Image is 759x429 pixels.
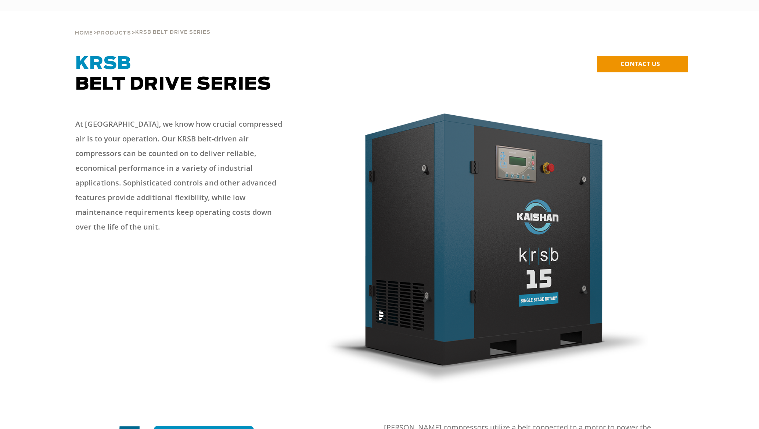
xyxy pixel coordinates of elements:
span: KRSB [75,55,131,73]
span: Home [75,31,93,36]
span: CONTACT US [620,60,660,68]
a: Products [97,29,131,36]
p: At [GEOGRAPHIC_DATA], we know how crucial compressed air is to your operation. Our KRSB belt-driv... [75,117,288,234]
span: Belt Drive Series [75,55,271,93]
span: Products [97,31,131,36]
a: Home [75,29,93,36]
img: krsb15 [322,109,648,383]
a: CONTACT US [597,56,688,72]
div: > > [75,11,211,39]
span: krsb belt drive series [135,30,211,35]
